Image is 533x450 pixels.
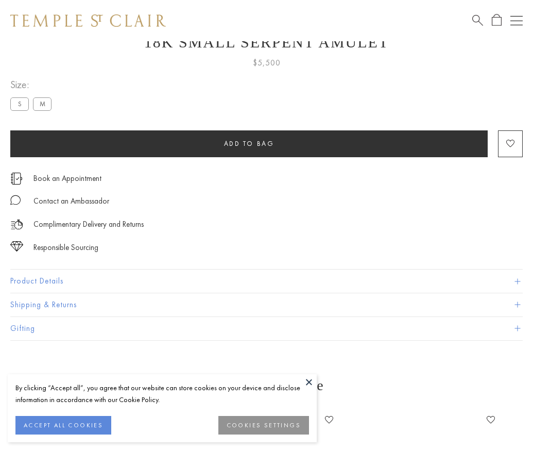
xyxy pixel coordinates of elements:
[15,416,111,435] button: ACCEPT ALL COOKIES
[253,56,281,70] span: $5,500
[10,34,523,51] h1: 18K Small Serpent Amulet
[10,97,29,110] label: S
[224,139,274,148] span: Add to bag
[492,14,502,27] a: Open Shopping Bag
[10,241,23,252] img: icon_sourcing.svg
[10,218,23,231] img: icon_delivery.svg
[10,293,523,316] button: Shipping & Returns
[33,173,101,184] a: Book an Appointment
[33,97,51,110] label: M
[33,241,98,254] div: Responsible Sourcing
[10,76,56,93] span: Size:
[10,195,21,205] img: MessageIcon-01_2.svg
[472,14,483,27] a: Search
[33,218,144,231] p: Complimentary Delivery and Returns
[33,195,109,208] div: Contact an Ambassador
[218,416,309,435] button: COOKIES SETTINGS
[510,14,523,27] button: Open navigation
[15,382,309,406] div: By clicking “Accept all”, you agree that our website can store cookies on your device and disclos...
[10,317,523,340] button: Gifting
[10,173,23,185] img: icon_appointment.svg
[10,270,523,293] button: Product Details
[10,14,166,27] img: Temple St. Clair
[10,130,488,157] button: Add to bag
